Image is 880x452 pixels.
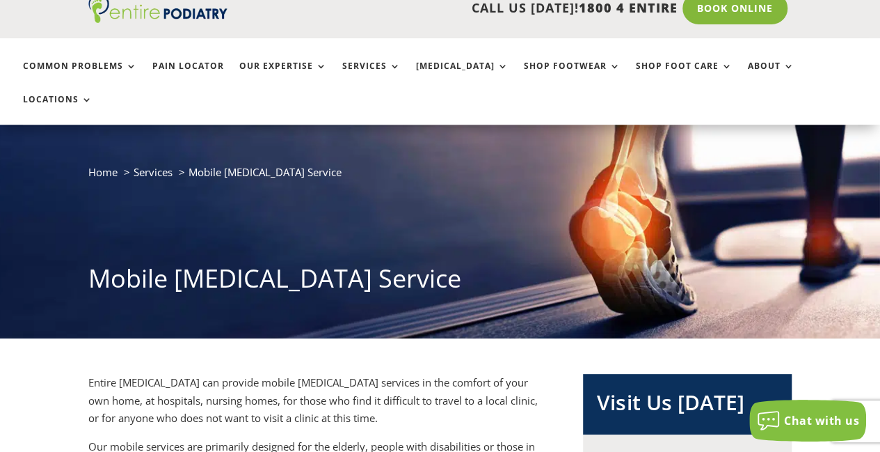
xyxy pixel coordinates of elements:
a: About [748,61,794,91]
a: Pain Locator [152,61,224,91]
a: Services [134,165,173,179]
nav: breadcrumb [88,163,792,192]
button: Chat with us [749,400,866,442]
a: Shop Foot Care [636,61,733,91]
a: Entire Podiatry [88,12,227,26]
a: Shop Footwear [524,61,621,91]
a: Services [342,61,401,91]
a: Locations [23,95,93,125]
span: Mobile [MEDICAL_DATA] Service [189,165,342,179]
h1: Mobile [MEDICAL_DATA] Service [88,261,792,303]
a: Our Expertise [239,61,327,91]
p: Entire [MEDICAL_DATA] can provide mobile [MEDICAL_DATA] services in the comfort of your own home,... [88,374,545,438]
h2: Visit Us [DATE] [597,388,778,424]
span: Chat with us [784,413,859,428]
a: Home [88,165,118,179]
a: [MEDICAL_DATA] [416,61,509,91]
a: Common Problems [23,61,137,91]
